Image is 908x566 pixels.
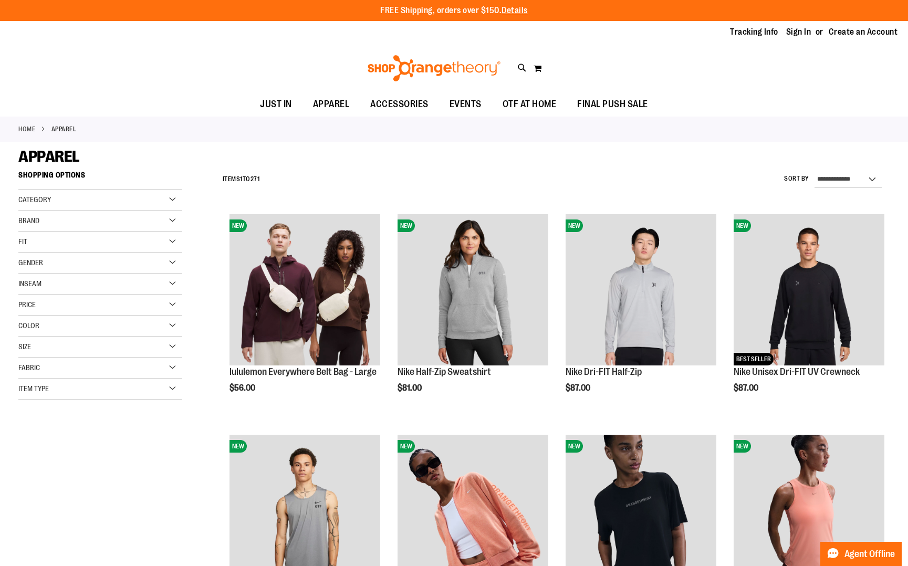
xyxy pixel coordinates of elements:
strong: Shopping Options [18,166,182,190]
span: Inseam [18,279,41,288]
span: OTF AT HOME [503,92,557,116]
img: lululemon Everywhere Belt Bag - Large [229,214,380,365]
span: Price [18,300,36,309]
span: NEW [398,440,415,453]
span: Agent Offline [844,549,895,559]
a: lululemon Everywhere Belt Bag - Large [229,366,377,377]
img: Nike Half-Zip Sweatshirt [398,214,548,365]
span: $87.00 [734,383,760,393]
span: 271 [251,175,260,183]
span: JUST IN [260,92,292,116]
strong: APPAREL [51,124,77,134]
span: $87.00 [566,383,592,393]
span: FINAL PUSH SALE [577,92,648,116]
span: ACCESSORIES [370,92,429,116]
span: NEW [566,440,583,453]
a: Nike Dri-FIT Half-Zip [566,366,642,377]
span: NEW [229,219,247,232]
a: Nike Dri-FIT Half-ZipNEW [566,214,716,366]
span: Size [18,342,31,351]
img: Shop Orangetheory [366,55,502,81]
span: APPAREL [313,92,350,116]
span: 1 [240,175,243,183]
span: APPAREL [18,148,80,165]
div: product [560,209,722,420]
div: product [392,209,554,420]
span: Brand [18,216,39,225]
a: Tracking Info [730,26,778,38]
a: Nike Half-Zip SweatshirtNEW [398,214,548,366]
span: NEW [566,219,583,232]
span: NEW [398,219,415,232]
a: lululemon Everywhere Belt Bag - LargeNEW [229,214,380,366]
span: NEW [734,440,751,453]
p: FREE Shipping, orders over $150. [380,5,528,17]
label: Sort By [784,174,809,183]
span: Color [18,321,39,330]
span: $81.00 [398,383,423,393]
h2: Items to [223,171,260,187]
a: Details [502,6,528,15]
a: Nike Half-Zip Sweatshirt [398,366,491,377]
a: Nike Unisex Dri-FIT UV CrewneckNEWBEST SELLER [734,214,884,366]
div: product [728,209,890,420]
a: Create an Account [829,26,898,38]
a: Sign In [786,26,811,38]
span: $56.00 [229,383,257,393]
a: Home [18,124,35,134]
span: Item Type [18,384,49,393]
div: product [224,209,385,420]
a: Nike Unisex Dri-FIT UV Crewneck [734,366,860,377]
span: Fabric [18,363,40,372]
span: NEW [734,219,751,232]
span: EVENTS [450,92,482,116]
span: Fit [18,237,27,246]
span: Gender [18,258,43,267]
img: Nike Dri-FIT Half-Zip [566,214,716,365]
span: BEST SELLER [734,353,774,365]
button: Agent Offline [820,542,902,566]
img: Nike Unisex Dri-FIT UV Crewneck [734,214,884,365]
span: Category [18,195,51,204]
span: NEW [229,440,247,453]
